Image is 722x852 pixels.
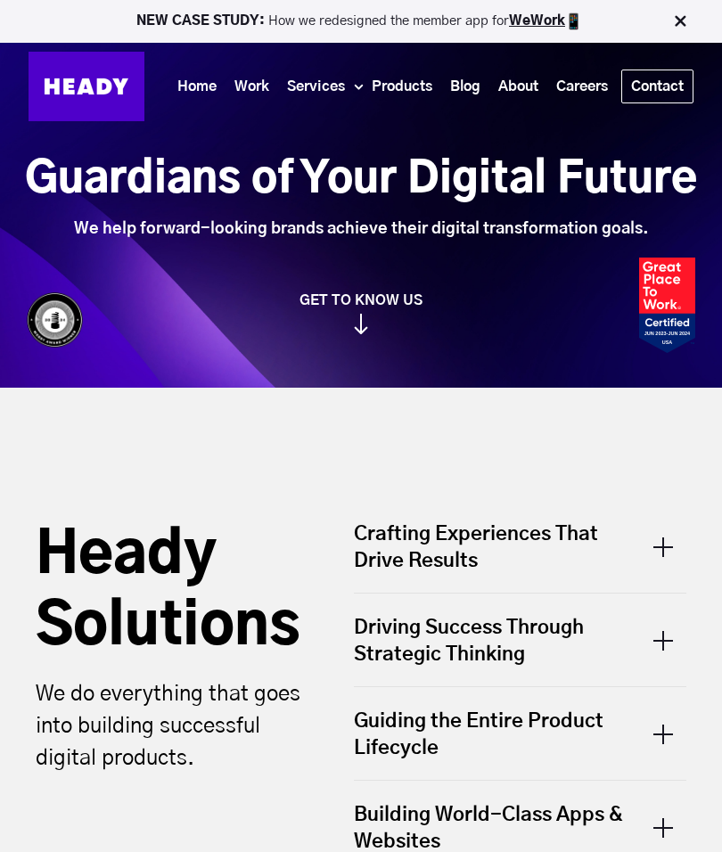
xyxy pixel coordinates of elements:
div: Crafting Experiences That Drive Results [354,520,686,593]
img: Heady_2023_Certification_Badge [639,258,695,353]
strong: NEW CASE STUDY: [136,14,268,28]
img: Close Bar [671,12,689,30]
h1: Guardians of Your Digital Future [25,156,697,205]
a: Careers [547,70,617,103]
a: Services [278,70,354,103]
p: We do everything that goes into building successful digital products. [36,678,300,774]
a: About [489,70,547,103]
div: Guiding the Entire Product Lifecycle [354,687,686,780]
img: Heady_WebbyAward_Winner-4 [27,292,83,348]
img: app emoji [565,12,583,30]
a: Blog [441,70,489,103]
a: Home [168,70,226,103]
a: GET TO KNOW US [18,291,704,334]
a: Contact [622,70,693,102]
h2: Heady Solutions [36,520,300,663]
a: WeWork [509,14,565,28]
div: We help forward-looking brands achieve their digital transformation goals. [25,219,697,239]
a: Work [226,70,278,103]
a: Products [363,70,441,103]
p: How we redesigned the member app for [8,12,714,30]
img: arrow_down [354,314,368,334]
div: Driving Success Through Strategic Thinking [354,594,686,686]
img: Heady_Logo_Web-01 (1) [29,52,144,121]
div: Navigation Menu [162,70,693,103]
